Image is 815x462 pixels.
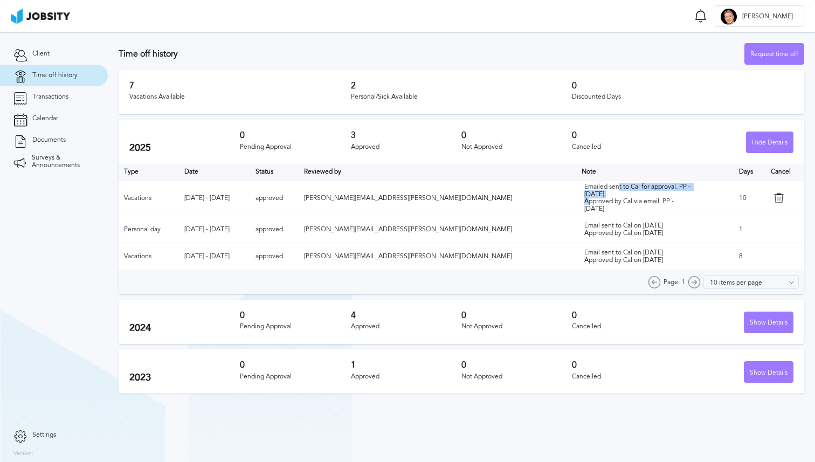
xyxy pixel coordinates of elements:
[351,143,461,151] div: Approved
[572,130,682,140] h3: 0
[351,130,461,140] h3: 3
[572,143,682,151] div: Cancelled
[250,216,299,243] td: approved
[250,164,299,180] th: Toggle SortBy
[351,373,461,381] div: Approved
[744,312,793,334] div: Show Details
[351,323,461,330] div: Approved
[240,373,350,381] div: Pending Approval
[734,164,765,180] th: Days
[734,243,765,270] td: 8
[32,72,78,79] span: Time off history
[747,132,793,154] div: Hide Details
[129,93,351,101] div: Vacations Available
[240,323,350,330] div: Pending Approval
[461,360,572,370] h3: 0
[119,180,179,216] td: Vacations
[572,81,793,91] h3: 0
[32,50,50,58] span: Client
[572,373,682,381] div: Cancelled
[744,312,793,333] button: Show Details
[461,323,572,330] div: Not Approved
[129,322,240,334] h2: 2024
[584,183,692,213] div: Emailed sent to Cal for approval. PP - [DATE] Approved by Cal via email. PP - [DATE]
[240,311,350,320] h3: 0
[572,360,682,370] h3: 0
[129,372,240,383] h2: 2023
[119,164,179,180] th: Type
[721,9,737,25] div: D
[351,81,572,91] h3: 2
[351,311,461,320] h3: 4
[32,115,58,122] span: Calendar
[734,180,765,216] td: 10
[304,225,512,233] span: [PERSON_NAME][EMAIL_ADDRESS][PERSON_NAME][DOMAIN_NAME]
[11,9,70,24] img: ab4bad089aa723f57921c736e9817d99.png
[351,360,461,370] h3: 1
[461,373,572,381] div: Not Approved
[576,164,734,180] th: Toggle SortBy
[304,194,512,202] span: [PERSON_NAME][EMAIL_ADDRESS][PERSON_NAME][DOMAIN_NAME]
[129,142,240,154] h2: 2025
[664,279,685,286] span: Page: 1
[129,81,351,91] h3: 7
[32,154,94,169] span: Surveys & Announcements
[734,216,765,243] td: 1
[179,216,250,243] td: [DATE] - [DATE]
[299,164,576,180] th: Toggle SortBy
[351,93,572,101] div: Personal/Sick Available
[461,143,572,151] div: Not Approved
[744,361,793,383] button: Show Details
[584,222,692,237] div: Email sent to Cal on [DATE] Approved by Cal on [DATE]
[572,93,793,101] div: Discounted Days
[584,249,692,264] div: Email sent to Cal on [DATE] Approved by Cal on [DATE]
[765,164,804,180] th: Cancel
[745,44,804,65] div: Request time off
[240,130,350,140] h3: 0
[737,13,798,20] span: [PERSON_NAME]
[179,243,250,270] td: [DATE] - [DATE]
[13,451,33,457] label: Version:
[179,180,250,216] td: [DATE] - [DATE]
[250,243,299,270] td: approved
[179,164,250,180] th: Toggle SortBy
[572,311,682,320] h3: 0
[119,243,179,270] td: Vacations
[744,43,804,65] button: Request time off
[250,180,299,216] td: approved
[304,252,512,260] span: [PERSON_NAME][EMAIL_ADDRESS][PERSON_NAME][DOMAIN_NAME]
[119,49,744,59] h3: Time off history
[461,311,572,320] h3: 0
[240,143,350,151] div: Pending Approval
[572,323,682,330] div: Cancelled
[240,360,350,370] h3: 0
[715,5,804,27] button: D[PERSON_NAME]
[119,216,179,243] td: Personal day
[32,136,66,144] span: Documents
[746,132,793,153] button: Hide Details
[744,362,793,383] div: Show Details
[32,431,56,439] span: Settings
[32,93,68,101] span: Transactions
[461,130,572,140] h3: 0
